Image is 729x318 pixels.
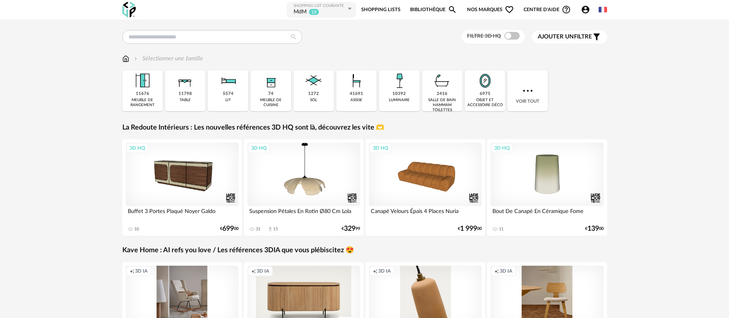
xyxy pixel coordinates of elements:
span: Account Circle icon [581,5,594,14]
a: La Redoute Intérieurs : Les nouvelles références 3D HQ sont là, découvrez les vite 🫶 [122,123,384,132]
span: Creation icon [494,268,499,274]
a: 3D HQ Buffet 3 Portes Plaqué Noyer Galdo 10 €69900 [122,139,242,236]
img: more.7b13dc1.svg [521,84,535,98]
img: Luminaire.png [389,70,410,91]
div: salle de bain hammam toilettes [424,98,460,113]
img: Sol.png [303,70,324,91]
div: € 00 [220,226,239,231]
a: 3D HQ Bout De Canapé En Céramique Fome 11 €13900 [487,139,607,236]
div: Suspension Pétales En Rotin Ø80 Cm Lola [247,206,360,221]
a: Kave Home : AI refs you love / Les références 3DIA que vous plébiscitez 😍 [122,246,354,255]
img: Miroir.png [475,70,495,91]
div: luminaire [389,98,410,103]
span: 1 999 [460,226,477,231]
sup: 19 [309,8,319,15]
img: Literie.png [218,70,239,91]
div: 3D HQ [248,143,270,153]
div: 15 [273,226,278,232]
span: Creation icon [251,268,256,274]
button: Ajouter unfiltre Filter icon [532,30,607,43]
div: 5574 [223,91,234,97]
div: 74 [268,91,274,97]
div: assise [350,98,362,103]
div: 11798 [178,91,192,97]
img: Meuble%20de%20rangement.png [132,70,153,91]
div: 3D HQ [126,143,148,153]
div: MdM [294,8,307,16]
img: svg+xml;base64,PHN2ZyB3aWR0aD0iMTYiIGhlaWdodD0iMTciIHZpZXdCb3g9IjAgMCAxNiAxNyIgZmlsbD0ibm9uZSIgeG... [122,54,129,63]
span: Creation icon [130,268,134,274]
span: Magnify icon [448,5,457,14]
img: fr [599,5,607,14]
div: € 00 [458,226,482,231]
div: Buffet 3 Portes Plaqué Noyer Galdo [126,206,239,221]
span: 3D IA [500,268,512,274]
div: 3D HQ [369,143,392,153]
div: 10392 [392,91,406,97]
div: Sélectionner une famille [133,54,203,63]
div: Shopping List courante [294,3,346,8]
div: 10 [134,226,139,232]
span: Help Circle Outline icon [562,5,571,14]
span: Nos marques [467,1,514,18]
img: Assise.png [346,70,367,91]
div: 6975 [480,91,490,97]
div: € 99 [342,226,360,231]
img: Table.png [175,70,195,91]
span: 3D IA [257,268,269,274]
a: BibliothèqueMagnify icon [410,1,457,18]
div: Voir tout [507,70,548,111]
img: Rangement.png [260,70,281,91]
div: 41691 [350,91,363,97]
div: 3D HQ [491,143,513,153]
div: 11 [499,226,504,232]
span: Account Circle icon [581,5,590,14]
span: Heart Outline icon [505,5,514,14]
div: table [180,98,191,103]
a: Shopping Lists [361,1,400,18]
div: objet et accessoire déco [467,98,503,108]
span: Filter icon [592,32,601,42]
span: filtre [538,33,592,41]
div: meuble de cuisine [253,98,289,108]
div: 11676 [136,91,149,97]
div: Bout De Canapé En Céramique Fome [490,206,604,221]
a: 3D HQ Canapé Velours Épais 4 Places Nuria €1 99900 [365,139,485,236]
div: € 00 [585,226,604,231]
div: 2416 [437,91,447,97]
img: svg+xml;base64,PHN2ZyB3aWR0aD0iMTYiIGhlaWdodD0iMTYiIHZpZXdCb3g9IjAgMCAxNiAxNiIgZmlsbD0ibm9uZSIgeG... [133,54,139,63]
span: 139 [587,226,599,231]
span: Ajouter un [538,34,574,40]
img: Salle%20de%20bain.png [432,70,452,91]
div: meuble de rangement [125,98,160,108]
span: 699 [222,226,234,231]
div: 1272 [308,91,319,97]
div: sol [310,98,317,103]
img: OXP [122,2,136,18]
div: Canapé Velours Épais 4 Places Nuria [369,206,482,221]
span: 3D IA [135,268,148,274]
span: Filtre 3D HQ [467,33,501,39]
span: Download icon [267,226,273,232]
a: 3D HQ Suspension Pétales En Rotin Ø80 Cm Lola 31 Download icon 15 €32999 [244,139,364,236]
div: 31 [256,226,260,232]
div: lit [225,98,231,103]
span: Centre d'aideHelp Circle Outline icon [524,5,571,14]
span: Creation icon [373,268,377,274]
span: 329 [344,226,355,231]
span: 3D IA [378,268,391,274]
